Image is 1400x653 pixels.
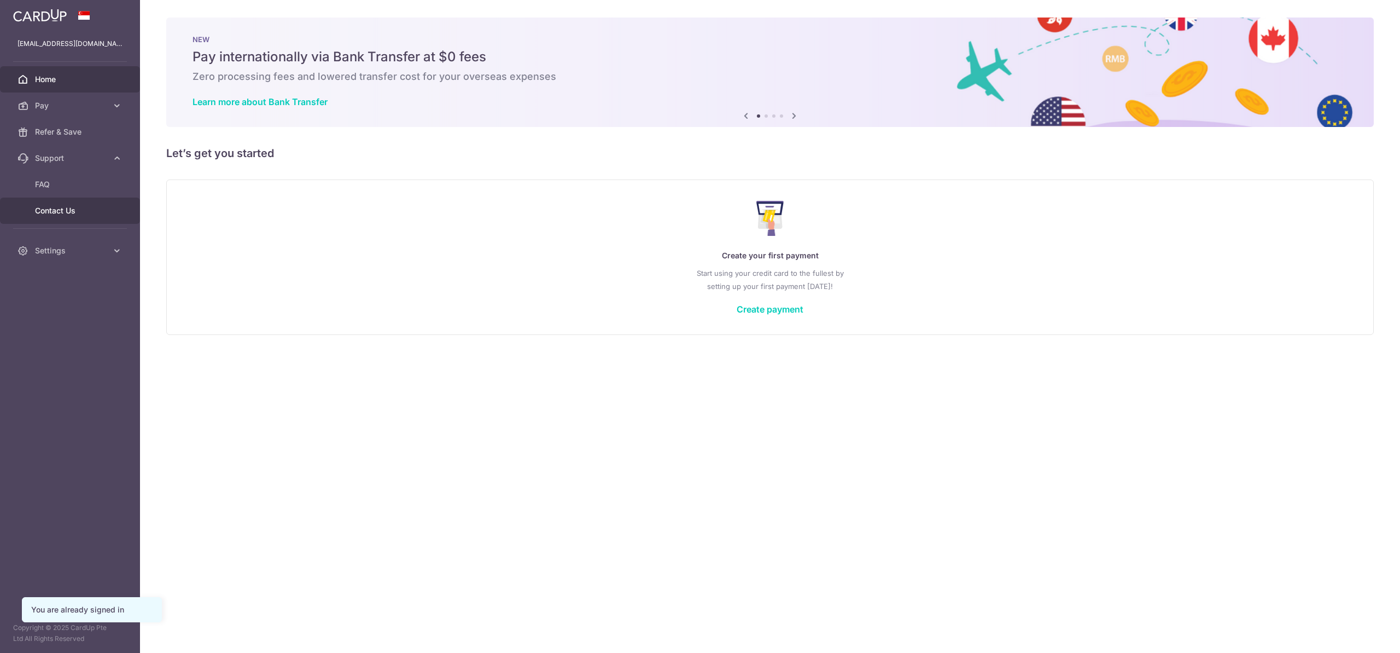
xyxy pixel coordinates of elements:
img: CardUp [13,9,67,22]
span: Home [35,74,107,85]
p: Create your first payment [189,249,1351,262]
h5: Pay internationally via Bank Transfer at $0 fees [192,48,1347,66]
a: Learn more about Bank Transfer [192,96,328,107]
span: Refer & Save [35,126,107,137]
span: Pay [35,100,107,111]
h6: Zero processing fees and lowered transfer cost for your overseas expenses [192,70,1347,83]
span: Contact Us [35,205,107,216]
h5: Let’s get you started [166,145,1374,162]
img: Make Payment [756,201,784,236]
p: [EMAIL_ADDRESS][DOMAIN_NAME] [17,38,122,49]
span: Settings [35,245,107,256]
div: You are already signed in [31,604,153,615]
span: Support [35,153,107,164]
img: Bank transfer banner [166,18,1374,127]
p: NEW [192,35,1347,44]
span: FAQ [35,179,107,190]
p: Start using your credit card to the fullest by setting up your first payment [DATE]! [189,267,1351,293]
a: Create payment [737,304,803,315]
